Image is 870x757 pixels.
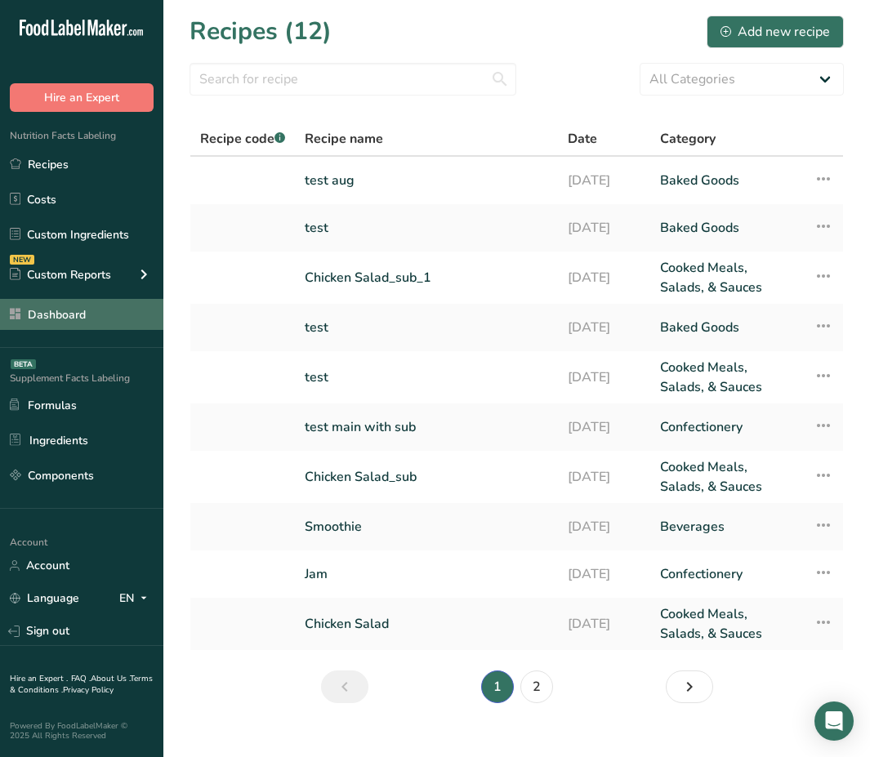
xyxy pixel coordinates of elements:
[305,557,548,591] a: Jam
[660,510,794,544] a: Beverages
[91,673,130,684] a: About Us .
[305,211,548,245] a: test
[568,129,597,149] span: Date
[10,584,79,612] a: Language
[660,129,716,149] span: Category
[10,673,68,684] a: Hire an Expert .
[660,358,794,397] a: Cooked Meals, Salads, & Sauces
[305,310,548,345] a: test
[660,163,794,198] a: Baked Goods
[190,13,332,50] h1: Recipes (12)
[568,163,640,198] a: [DATE]
[520,670,553,703] a: Page 2.
[10,266,111,283] div: Custom Reports
[660,457,794,497] a: Cooked Meals, Salads, & Sauces
[707,16,844,48] button: Add new recipe
[305,457,548,497] a: Chicken Salad_sub
[568,557,640,591] a: [DATE]
[568,310,640,345] a: [DATE]
[305,410,548,444] a: test main with sub
[10,83,154,112] button: Hire an Expert
[305,258,548,297] a: Chicken Salad_sub_1
[305,510,548,544] a: Smoothie
[10,673,153,696] a: Terms & Conditions .
[660,310,794,345] a: Baked Goods
[190,63,516,96] input: Search for recipe
[660,604,794,643] a: Cooked Meals, Salads, & Sauces
[119,589,154,608] div: EN
[568,510,640,544] a: [DATE]
[568,410,640,444] a: [DATE]
[10,721,154,741] div: Powered By FoodLabelMaker © 2025 All Rights Reserved
[568,358,640,397] a: [DATE]
[721,22,830,42] div: Add new recipe
[305,358,548,397] a: test
[71,673,91,684] a: FAQ .
[568,604,640,643] a: [DATE]
[660,258,794,297] a: Cooked Meals, Salads, & Sauces
[666,670,713,703] a: Next page
[568,258,640,297] a: [DATE]
[568,211,640,245] a: [DATE]
[660,557,794,591] a: Confectionery
[568,457,640,497] a: [DATE]
[305,163,548,198] a: test aug
[305,129,383,149] span: Recipe name
[305,604,548,643] a: Chicken Salad
[200,130,285,148] span: Recipe code
[10,255,34,265] div: NEW
[660,211,794,245] a: Baked Goods
[660,410,794,444] a: Confectionery
[321,670,368,703] a: Previous page
[63,684,114,696] a: Privacy Policy
[814,701,854,741] div: Open Intercom Messenger
[11,359,36,369] div: BETA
